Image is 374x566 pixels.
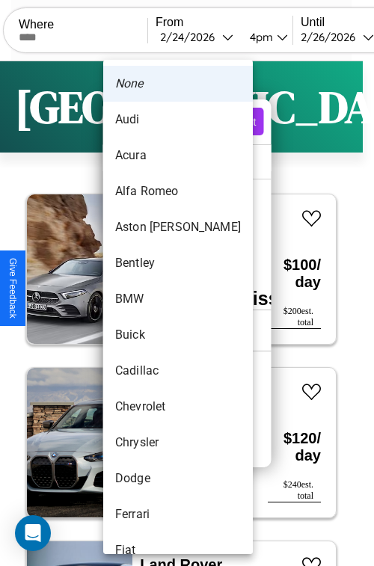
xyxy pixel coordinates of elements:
[103,317,253,353] li: Buick
[103,245,253,281] li: Bentley
[103,173,253,209] li: Alfa Romeo
[103,425,253,461] li: Chrysler
[15,515,51,551] div: Open Intercom Messenger
[7,258,18,319] div: Give Feedback
[103,389,253,425] li: Chevrolet
[103,209,253,245] li: Aston [PERSON_NAME]
[115,75,144,93] em: None
[103,138,253,173] li: Acura
[103,281,253,317] li: BMW
[103,461,253,496] li: Dodge
[103,353,253,389] li: Cadillac
[103,102,253,138] li: Audi
[103,496,253,532] li: Ferrari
